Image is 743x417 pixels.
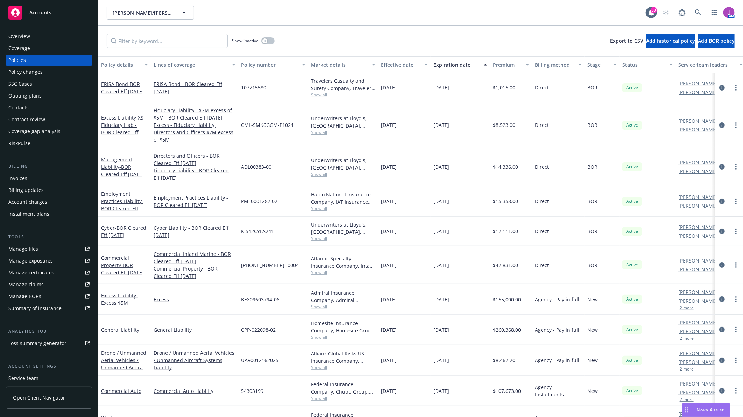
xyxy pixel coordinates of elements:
a: [PERSON_NAME] [678,202,717,209]
div: Service team [8,373,38,384]
div: Service team leaders [678,61,735,69]
span: Show all [311,304,375,310]
div: Drag to move [682,403,691,417]
span: [DATE] [433,326,449,333]
div: Stage [587,61,609,69]
a: Loss summary generator [6,338,92,349]
div: Billing method [535,61,574,69]
a: circleInformation [718,84,726,92]
div: Installment plans [8,208,49,220]
span: [DATE] [381,326,397,333]
a: Cyber [101,224,146,238]
button: 2 more [680,367,694,371]
a: Drone / Unmanned Aerial Vehicles / Unmanned Aircraft Systems Liability [154,349,235,371]
a: Commercial Auto Liability [154,387,235,395]
a: [PERSON_NAME] [678,223,717,231]
div: Manage certificates [8,267,54,278]
a: Report a Bug [675,6,689,20]
a: Search [691,6,705,20]
a: circleInformation [718,197,726,206]
a: Policy changes [6,66,92,78]
a: Contacts [6,102,92,113]
a: Switch app [707,6,721,20]
div: 30 [651,7,657,13]
span: Show all [311,206,375,211]
div: RiskPulse [8,138,30,149]
a: ERISA Bond [101,81,144,95]
div: Billing [6,163,92,170]
div: Expiration date [433,61,480,69]
button: 2 more [680,397,694,402]
span: $1,015.00 [493,84,515,91]
a: Excess - Fiduciary Liability, Directors and Officers $2M excess of $5M [154,121,235,143]
div: SSC Cases [8,78,32,89]
span: BEX09603794-06 [241,296,279,303]
span: Manage exposures [6,255,92,266]
a: Accounts [6,3,92,22]
a: Installment plans [6,208,92,220]
button: Stage [585,56,620,73]
span: [DATE] [433,261,449,269]
span: [DATE] [433,163,449,171]
div: Quoting plans [8,90,42,101]
span: [DATE] [381,228,397,235]
a: [PERSON_NAME] [678,88,717,96]
a: Manage files [6,243,92,254]
a: more [732,163,740,171]
div: Coverage [8,43,30,54]
span: - XS Fiduciary Liab - BOR Cleared Eff [DATE] [101,114,143,143]
a: more [732,197,740,206]
div: Coverage gap analysis [8,126,61,137]
a: more [732,227,740,236]
span: - BOR Cleared Eff [DATE] [101,81,144,95]
span: Direct [535,197,549,205]
span: BOR [587,163,597,171]
span: [DATE] [433,197,449,205]
span: - BOR Cleared Eff [DATE] [101,262,144,276]
a: circleInformation [718,163,726,171]
a: Fiduciary Liability - BOR Cleared Eff [DATE] [154,167,235,181]
span: [DATE] [381,197,397,205]
span: BOR [587,84,597,91]
span: PML0001287 02 [241,197,277,205]
button: Market details [308,56,378,73]
span: KI542CYLA241 [241,228,274,235]
a: more [732,387,740,395]
a: Coverage [6,43,92,54]
button: Billing method [532,56,585,73]
a: [PERSON_NAME] [678,288,717,296]
span: UAV0012162025 [241,357,278,364]
div: Federal Insurance Company, Chubb Group, Astrus Insurance Solutions LLC [311,381,375,395]
a: SSC Cases [6,78,92,89]
span: - BOR Cleared Eff [DATE] [101,224,146,238]
button: 2 more [680,336,694,340]
span: Direct [535,121,549,129]
div: Manage BORs [8,291,41,302]
span: ADL00383-001 [241,163,274,171]
div: Policy details [101,61,140,69]
span: [DATE] [433,84,449,91]
div: Travelers Casualty and Surety Company, Travelers Insurance [311,77,375,92]
a: [PERSON_NAME] [678,117,717,124]
span: Agency - Pay in full [535,357,579,364]
span: Active [625,357,639,364]
div: Admiral Insurance Company, Admiral Insurance Group ([PERSON_NAME] Corporation), Brown & Riding In... [311,289,375,304]
span: $155,000.00 [493,296,521,303]
button: Status [620,56,675,73]
button: Nova Assist [682,403,730,417]
span: [DATE] [381,296,397,303]
span: Direct [535,163,549,171]
span: [DATE] [433,296,449,303]
a: [PERSON_NAME] [678,159,717,166]
a: [PERSON_NAME] [678,358,717,366]
span: BOR [587,197,597,205]
div: Manage files [8,243,38,254]
span: [DATE] [433,121,449,129]
span: Agency - Pay in full [535,326,579,333]
a: Start snowing [659,6,673,20]
span: Agency - Installments [535,383,582,398]
span: New [587,326,598,333]
span: [DATE] [381,357,397,364]
div: Contacts [8,102,29,113]
span: 107715580 [241,84,266,91]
